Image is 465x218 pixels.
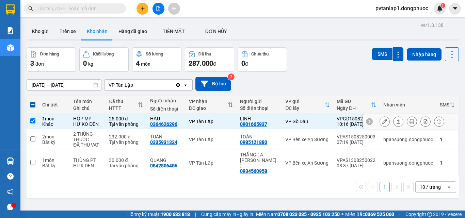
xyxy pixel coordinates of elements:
button: Đã thu287.000đ [185,47,234,72]
div: QUANG [150,157,182,163]
span: 0 [83,59,87,67]
div: Chi tiết [42,102,66,107]
div: Số điện thoại [240,105,278,111]
th: Toggle SortBy [106,96,146,114]
div: Mã GD [337,99,371,104]
button: Trên xe [54,23,81,39]
img: solution-icon [7,27,14,34]
div: HỘP MP [73,116,102,121]
div: VP nhận [189,99,228,104]
div: VP Tân Lập [189,137,234,142]
span: caret-down [452,5,458,12]
div: VP gửi [285,99,324,104]
div: Tên món [73,99,102,104]
button: Nhập hàng [407,48,442,61]
div: 25.000 đ [109,116,143,121]
div: HTTT [109,105,138,111]
div: Tại văn phòng [109,121,143,127]
span: đơn [35,61,44,67]
button: Hàng đã giao [113,23,153,39]
div: Sửa đơn hàng [380,116,390,127]
img: icon-new-feature [437,5,443,12]
div: VP Bến xe An Sương [285,160,330,166]
button: Kho gửi [27,23,54,39]
input: Tìm tên, số ĐT hoặc mã đơn [37,5,118,12]
span: ĐƠN HỦY [205,29,227,34]
span: Miền Bắc [345,211,394,218]
span: message [7,204,14,210]
span: question-circle [7,173,14,180]
div: Giao hàng [393,116,403,127]
button: Chưa thu0đ [238,47,287,72]
div: ĐC giao [189,105,228,111]
div: bpansuong.dongphuoc [383,160,433,166]
div: 1 [440,160,455,166]
span: 0 [241,59,245,67]
div: VP Bến xe An Sương [285,137,330,142]
div: Khác [42,121,66,127]
div: 0364626296 [150,121,177,127]
span: pvtanlap1.dongphuoc [370,4,434,13]
div: Số lượng [146,52,163,56]
div: Người gửi [240,99,278,104]
span: Cung cấp máy in - giấy in: [201,211,254,218]
div: 0934560958 [240,168,267,174]
button: caret-down [449,3,461,15]
div: 08:37 [DATE] [337,163,376,168]
div: THÙNG PT [73,157,102,163]
div: ver 1.8.138 [421,21,444,29]
div: 0842806456 [150,163,177,168]
div: 10:16 [DATE] [337,121,376,127]
th: Toggle SortBy [436,96,458,114]
div: Đã thu [198,52,211,56]
span: 287.000 [189,59,213,67]
button: 1 [380,182,390,192]
sup: 1 [440,3,445,8]
img: warehouse-icon [7,44,14,51]
span: Miền Nam [256,211,340,218]
div: VP Tân Lập [189,160,234,166]
div: 0335931324 [150,139,177,145]
div: VP Gò Dầu [285,119,330,124]
span: notification [7,188,14,195]
button: SMS [372,48,392,60]
span: file-add [156,6,161,11]
div: Chưa thu [251,52,269,56]
button: Đơn hàng3đơn [27,47,76,72]
div: Bất kỳ [42,139,66,145]
div: bpansuong.dongphuoc [383,137,433,142]
div: Bất kỳ [42,163,66,168]
div: Tại văn phòng [109,139,143,145]
div: Đơn hàng [40,52,59,56]
span: 3 [30,59,34,67]
div: VP Tân Lập [109,82,133,88]
button: Bộ lọc [195,77,231,91]
button: aim [168,3,180,15]
strong: 0708 023 035 - 0935 103 250 [277,212,340,217]
span: đ [245,61,248,67]
img: logo-vxr [6,4,15,15]
div: Đã thu [109,99,138,104]
button: Kho nhận [81,23,113,39]
button: plus [137,3,148,15]
span: | [399,211,400,218]
strong: 1900 633 818 [161,212,190,217]
span: ⚪️ [341,213,343,216]
span: copyright [427,212,432,217]
span: aim [172,6,176,11]
div: Nhân viên [383,102,433,107]
div: Tại văn phòng [109,163,143,168]
div: 2 THÙNG THUỐC [73,131,102,142]
div: 0901665937 [240,121,267,127]
th: Toggle SortBy [186,96,237,114]
span: kg [88,61,93,67]
span: | [195,211,196,218]
div: LINH [240,116,278,121]
input: Select a date range. [27,80,101,90]
span: plus [140,6,145,11]
div: 0985121880 [240,139,267,145]
button: Khối lượng0kg [79,47,129,72]
div: VPAS1308250022 [337,157,376,163]
svg: open [446,184,452,190]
